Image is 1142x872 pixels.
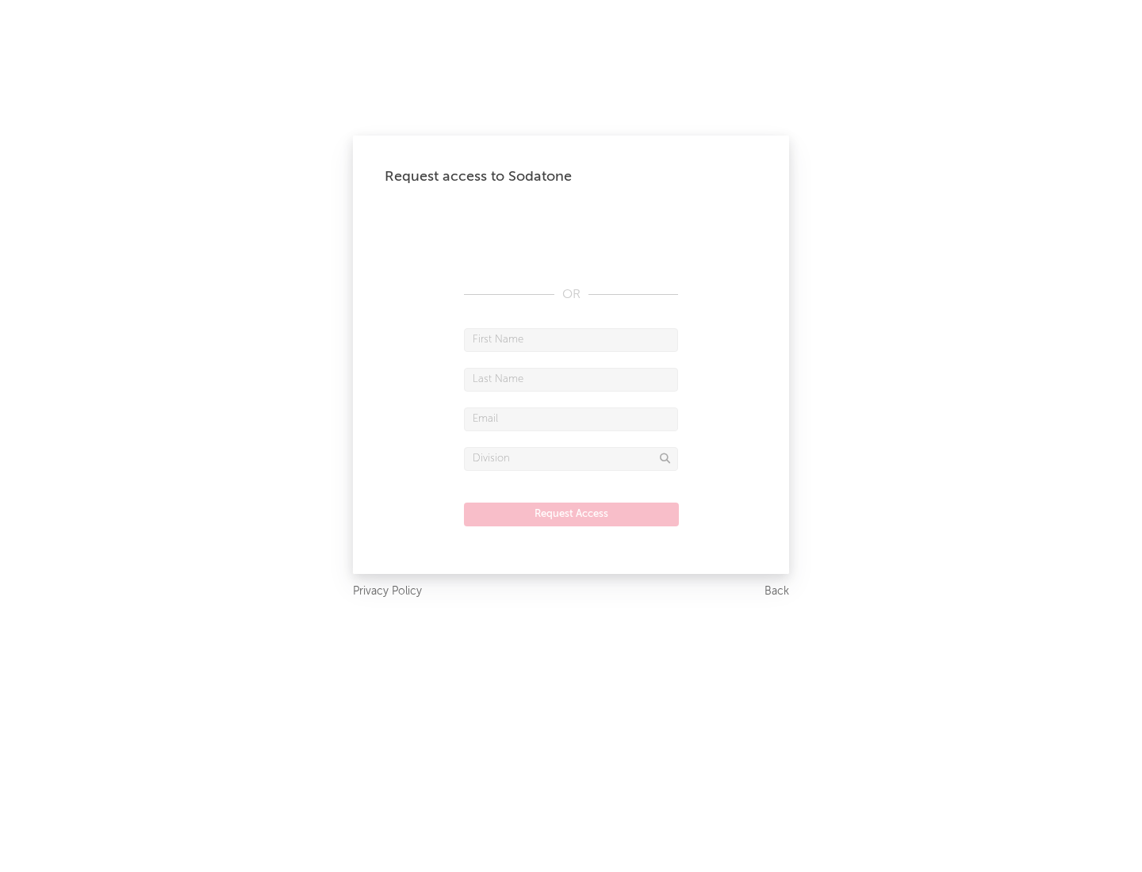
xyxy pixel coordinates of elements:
input: Last Name [464,368,678,392]
a: Privacy Policy [353,582,422,602]
div: Request access to Sodatone [385,167,757,186]
input: Email [464,407,678,431]
input: Division [464,447,678,471]
a: Back [765,582,789,602]
input: First Name [464,328,678,352]
div: OR [464,285,678,304]
button: Request Access [464,503,679,526]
